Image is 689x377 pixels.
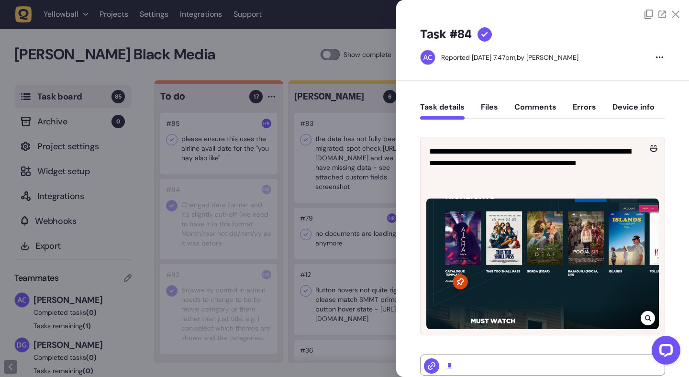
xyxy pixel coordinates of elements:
[441,53,578,62] div: by [PERSON_NAME]
[421,50,435,65] img: Ameet Chohan
[644,332,684,372] iframe: LiveChat chat widget
[481,102,498,120] button: Files
[573,102,596,120] button: Errors
[420,102,465,120] button: Task details
[612,102,655,120] button: Device info
[441,53,517,62] div: Reported [DATE] 7.47pm,
[514,102,556,120] button: Comments
[420,27,472,42] h5: Task #84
